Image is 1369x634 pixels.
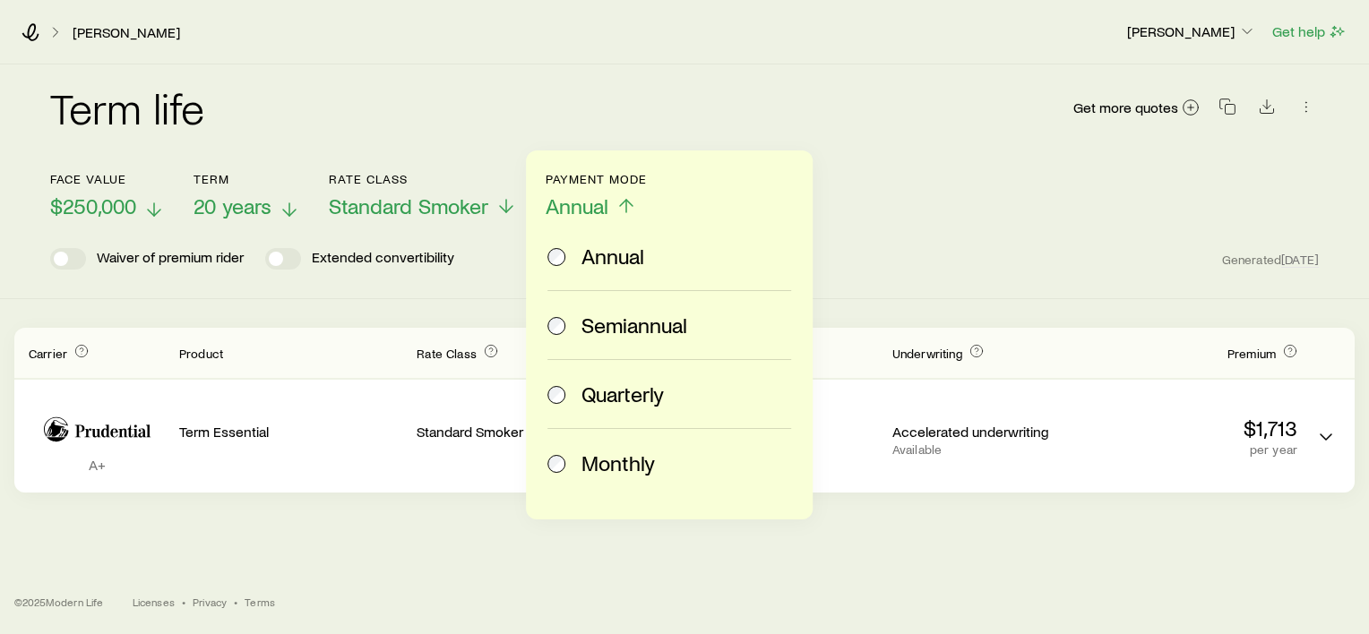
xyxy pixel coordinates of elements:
[1074,442,1297,457] p: per year
[329,172,517,219] button: Rate ClassStandard Smoker
[329,172,517,186] p: Rate Class
[1127,22,1256,40] p: [PERSON_NAME]
[1126,21,1257,43] button: [PERSON_NAME]
[417,346,477,361] span: Rate Class
[546,172,647,219] button: Payment ModeAnnual
[72,24,181,41] a: [PERSON_NAME]
[1227,346,1276,361] span: Premium
[546,193,608,218] span: Annual
[892,346,962,361] span: Underwriting
[329,193,488,218] span: Standard Smoker
[417,423,584,441] p: Standard Smoker
[29,456,165,474] p: A+
[179,423,402,441] p: Term Essential
[1271,21,1347,42] button: Get help
[14,595,104,609] p: © 2025 Modern Life
[50,193,136,218] span: $250,000
[14,328,1355,493] div: Term quotes
[245,595,275,609] a: Terms
[29,346,67,361] span: Carrier
[1074,416,1297,441] p: $1,713
[194,172,300,219] button: Term20 years
[182,595,185,609] span: •
[179,346,223,361] span: Product
[234,595,237,609] span: •
[50,172,165,219] button: Face value$250,000
[50,172,165,186] p: Face value
[1254,101,1279,118] a: Download CSV
[1072,98,1201,118] a: Get more quotes
[1281,252,1319,268] span: [DATE]
[546,172,647,186] p: Payment Mode
[1222,252,1319,268] span: Generated
[312,248,454,270] p: Extended convertibility
[1073,100,1178,115] span: Get more quotes
[892,442,1060,457] p: Available
[194,193,271,218] span: 20 years
[97,248,244,270] p: Waiver of premium rider
[50,86,204,129] h2: Term life
[193,595,227,609] a: Privacy
[892,423,1060,441] p: Accelerated underwriting
[133,595,175,609] a: Licenses
[194,172,300,186] p: Term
